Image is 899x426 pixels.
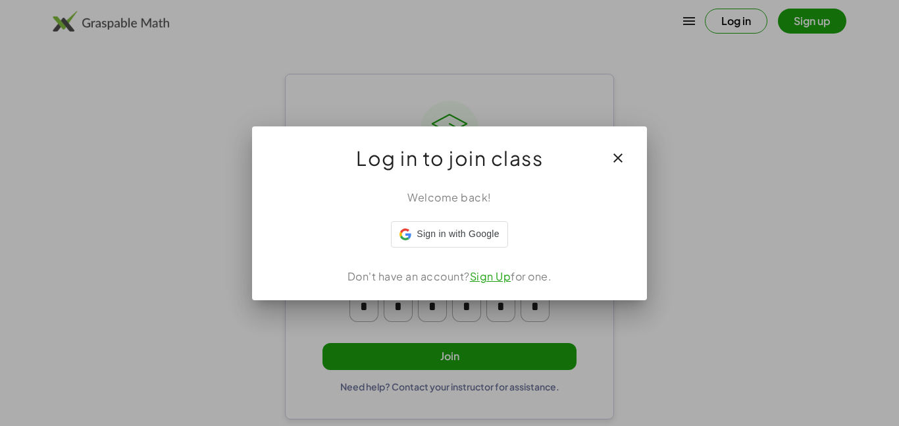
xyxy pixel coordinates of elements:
[391,221,507,248] div: Sign in with Google
[417,227,499,241] span: Sign in with Google
[470,269,511,283] a: Sign Up
[268,269,631,284] div: Don't have an account? for one.
[356,142,543,174] span: Log in to join class
[268,190,631,205] div: Welcome back!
